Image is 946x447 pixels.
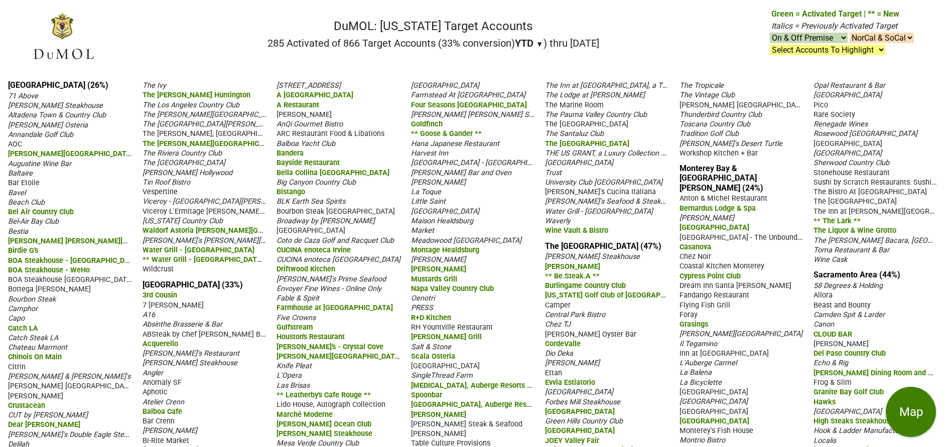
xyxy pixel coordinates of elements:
[143,280,243,289] a: [GEOGRAPHIC_DATA] (33%)
[411,197,446,206] span: Little Saint
[143,196,296,206] span: Viceroy - [GEOGRAPHIC_DATA][PERSON_NAME]
[545,178,662,187] span: University Club [GEOGRAPHIC_DATA]
[8,295,56,304] span: Bourbon Steak
[277,314,316,322] span: Five Crowns
[143,301,204,310] span: 7 [PERSON_NAME]
[277,381,310,390] span: Las Brisas
[8,411,88,419] span: CUT by [PERSON_NAME]
[680,204,756,213] span: Bernardus Lodge & Spa
[277,362,312,370] span: Knife Pleat
[277,255,400,264] span: CUCINA enoteca [GEOGRAPHIC_DATA]
[277,139,335,148] span: Balboa Yacht Club
[814,81,885,90] span: Opal Restaurant & Bar
[545,110,647,119] span: The Pauma Valley Country Club
[411,207,479,216] span: [GEOGRAPHIC_DATA]
[545,148,750,158] span: THE US GRANT, a Luxury Collection Hotel, [GEOGRAPHIC_DATA]
[277,110,332,119] span: [PERSON_NAME]
[814,320,834,329] span: Canon
[814,91,882,99] span: [GEOGRAPHIC_DATA]
[545,330,636,339] span: [PERSON_NAME] Oyster Bar
[277,207,395,216] span: Bourbon Steak [GEOGRAPHIC_DATA]
[814,120,868,128] span: Renegade Wines
[814,110,855,119] span: Rare Society
[545,301,571,310] span: Camper
[143,246,254,254] span: Water Grill - [GEOGRAPHIC_DATA]
[8,353,62,361] span: Chinois On Main
[680,243,711,251] span: Casanova
[814,149,882,158] span: [GEOGRAPHIC_DATA]
[8,363,26,371] span: Citrin
[545,407,615,416] span: [GEOGRAPHIC_DATA]
[277,81,341,90] span: [STREET_ADDRESS]
[277,275,386,283] span: [PERSON_NAME]'s Prime Seafood
[545,159,613,167] span: [GEOGRAPHIC_DATA]
[143,311,155,319] span: A16
[680,194,767,203] span: Anton & Michel Restaurant
[277,217,375,225] span: Broadway by [PERSON_NAME]
[411,294,435,303] span: Oenotri
[814,388,884,396] span: Granite Bay Golf Club
[143,159,225,167] span: The [GEOGRAPHIC_DATA]
[277,304,393,312] span: Farmhouse at [GEOGRAPHIC_DATA]
[411,410,466,419] span: [PERSON_NAME]
[814,340,869,348] span: [PERSON_NAME]
[143,291,177,300] span: 3rd Cousin
[680,120,750,128] span: Toscana Country Club
[411,246,479,254] span: Montage Healdsburg
[143,426,197,435] span: [PERSON_NAME]
[411,169,511,177] span: [PERSON_NAME] Bar and Oven
[814,368,939,377] span: [PERSON_NAME] Dining Room and Bar
[680,407,748,416] span: [GEOGRAPHIC_DATA]
[680,311,698,319] span: Foray
[8,140,22,148] span: AOC
[411,275,457,283] span: Mustards Grill
[277,101,319,109] span: A Restaurant
[8,324,38,333] span: Catch LA
[277,197,345,206] span: BLK Earth Sea Spirits
[143,169,232,177] span: [PERSON_NAME] Hollywood
[545,290,695,300] span: [US_STATE] Golf Club of [GEOGRAPHIC_DATA]
[545,311,605,319] span: Central Park Bistro
[143,128,285,138] span: The [PERSON_NAME], [GEOGRAPHIC_DATA]
[545,129,604,138] span: The Santaluz Club
[411,236,521,245] span: Meadowood [GEOGRAPHIC_DATA]
[680,436,725,444] span: Montrio Bistro
[814,359,848,367] span: Echo & Rig
[771,9,899,19] span: Green = Activated Target | ** = New
[545,340,581,348] span: CordeValle
[277,333,345,341] span: Houston's Restaurant
[545,207,653,216] span: Water Grill - [GEOGRAPHIC_DATA]
[411,265,466,273] span: [PERSON_NAME]
[8,429,151,439] span: [PERSON_NAME]'s Double Eagle Steakhouse
[545,196,680,206] span: [PERSON_NAME]'s Seafood & Steakhouse
[267,19,599,34] h1: DuMOL: [US_STATE] Target Accounts
[545,101,604,109] span: The Marine Room
[277,343,383,351] span: [PERSON_NAME]'s - Crystal Cove
[545,226,608,235] span: Wine Vault & Bistro
[411,101,527,109] span: Four Seasons [GEOGRAPHIC_DATA]
[143,149,222,158] span: The Riviera Country Club
[143,138,282,148] span: The [PERSON_NAME][GEOGRAPHIC_DATA]
[886,387,936,437] button: Map
[8,246,38,255] span: Birdie G's
[814,169,890,177] span: Stonehouse Restaurant
[411,139,499,148] span: Hana Japanese Restaurant
[680,397,748,406] span: [GEOGRAPHIC_DATA]
[680,426,753,435] span: Monterey's Fish House
[545,169,562,177] span: Trust
[680,149,758,158] span: Workshop Kitchen + Bar
[411,178,466,187] span: [PERSON_NAME]
[545,436,599,445] span: JOEY Valley Fair
[143,206,330,216] span: Viceroy L'Ermitage [PERSON_NAME][GEOGRAPHIC_DATA]
[277,391,371,399] span: ** Leatherby's Cafe Rouge **
[814,246,889,254] span: Toma Restaurant & Bar
[277,265,335,273] span: Driftwood Kitchen
[545,417,623,425] span: Green Hills Country Club
[411,391,442,399] span: Spoonbar
[8,179,40,187] span: Bar Etoile
[814,407,882,416] span: [GEOGRAPHIC_DATA]
[545,281,626,290] span: Burlingame Country Club
[680,349,769,358] span: Inn at [GEOGRAPHIC_DATA]
[411,304,433,312] span: PRESS
[411,343,451,351] span: Salt & Stone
